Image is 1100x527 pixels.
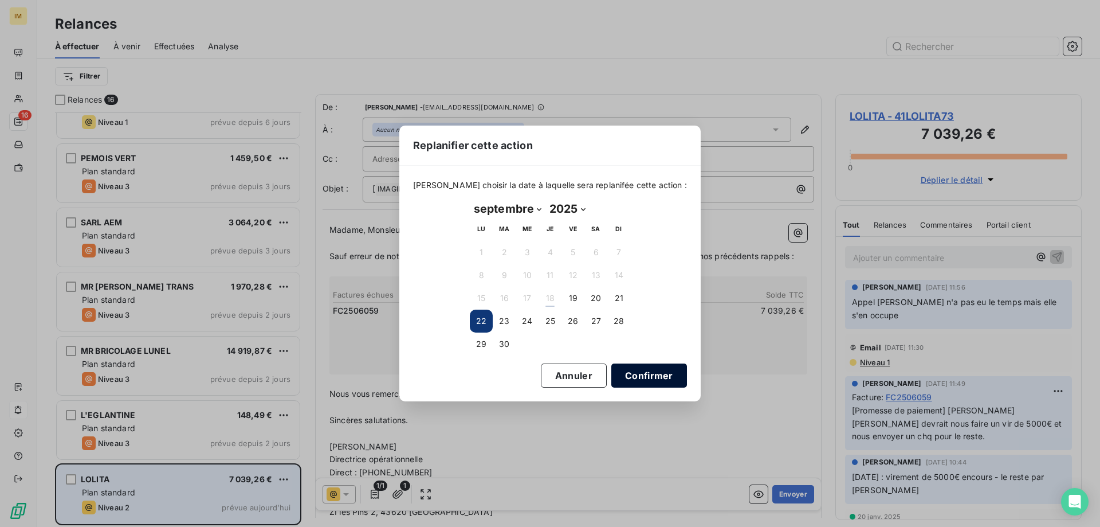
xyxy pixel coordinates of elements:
[516,310,539,333] button: 24
[607,264,630,287] button: 14
[584,287,607,310] button: 20
[539,310,561,333] button: 25
[584,241,607,264] button: 6
[470,241,493,264] button: 1
[1061,488,1089,516] div: Open Intercom Messenger
[493,287,516,310] button: 16
[539,241,561,264] button: 4
[607,310,630,333] button: 28
[516,264,539,287] button: 10
[470,287,493,310] button: 15
[561,310,584,333] button: 26
[584,218,607,241] th: samedi
[470,264,493,287] button: 8
[516,287,539,310] button: 17
[413,179,687,191] span: [PERSON_NAME] choisir la date à laquelle sera replanifée cette action :
[470,333,493,356] button: 29
[470,310,493,333] button: 22
[561,264,584,287] button: 12
[611,364,687,388] button: Confirmer
[584,264,607,287] button: 13
[516,218,539,241] th: mercredi
[561,218,584,241] th: vendredi
[539,218,561,241] th: jeudi
[584,310,607,333] button: 27
[516,241,539,264] button: 3
[541,364,607,388] button: Annuler
[493,264,516,287] button: 9
[607,287,630,310] button: 21
[493,310,516,333] button: 23
[493,241,516,264] button: 2
[539,264,561,287] button: 11
[493,333,516,356] button: 30
[561,287,584,310] button: 19
[493,218,516,241] th: mardi
[607,218,630,241] th: dimanche
[539,287,561,310] button: 18
[413,138,533,153] span: Replanifier cette action
[607,241,630,264] button: 7
[561,241,584,264] button: 5
[470,218,493,241] th: lundi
